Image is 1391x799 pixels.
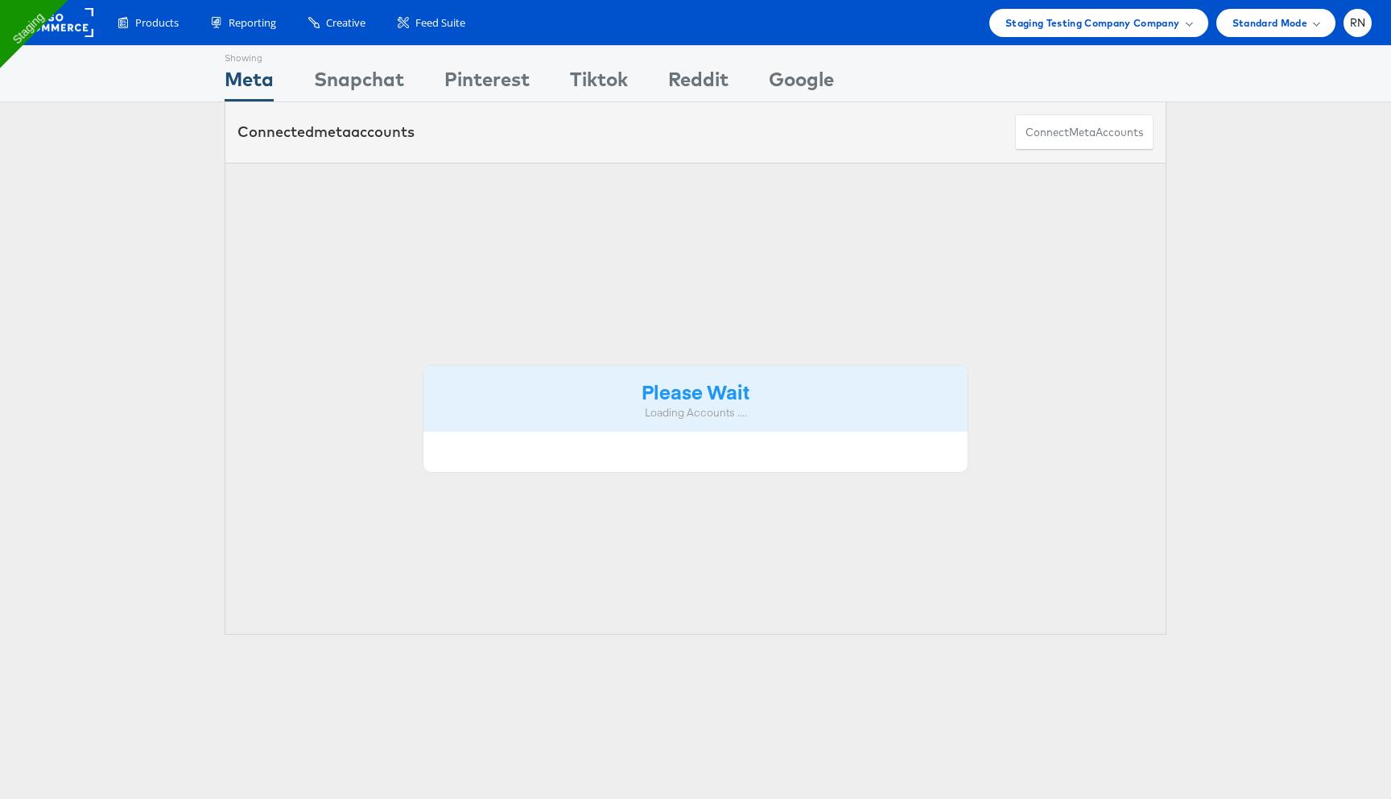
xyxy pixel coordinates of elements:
[570,65,628,101] div: Tiktok
[237,122,415,143] div: Connected accounts
[1015,114,1154,151] button: ConnectmetaAccounts
[229,15,276,31] span: Reporting
[415,15,465,31] span: Feed Suite
[1005,14,1180,31] span: Staging Testing Company Company
[668,65,729,101] div: Reddit
[225,46,274,65] div: Showing
[314,122,351,141] span: meta
[225,65,274,101] div: Meta
[769,65,834,101] div: Google
[135,15,179,31] span: Products
[435,405,956,420] div: Loading Accounts ....
[314,65,404,101] div: Snapchat
[1232,14,1307,31] span: Standard Mode
[1350,18,1366,28] span: RN
[1069,125,1096,140] span: meta
[326,15,365,31] span: Creative
[444,65,530,101] div: Pinterest
[642,378,749,404] strong: Please Wait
